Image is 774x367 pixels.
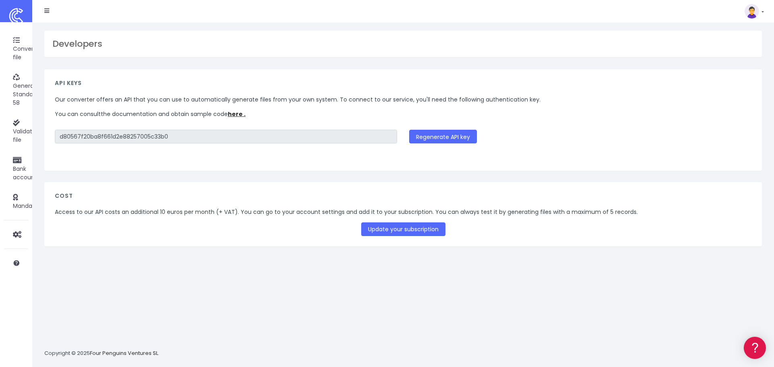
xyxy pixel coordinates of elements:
[44,349,90,357] font: Copyright © 2025
[8,129,49,137] font: Video tutorials
[8,193,56,202] font: Programmers
[8,71,65,79] font: General information
[55,95,541,104] font: Our converter offers an API that you can use to automatically generate files from your own system...
[4,67,28,113] a: Generate Standard 58
[52,37,102,50] font: Developers
[55,208,638,216] font: Access to our API costs an additional 10 euros per month (+ VAT). You can go to your account sett...
[158,349,159,357] font: .
[361,222,445,236] a: Update your subscription
[8,114,153,127] a: Common problems
[228,110,246,118] a: here .
[8,127,153,139] a: Video tutorials
[368,225,439,233] font: Update your subscription
[55,192,73,200] font: Cost
[4,187,28,216] a: Mandates
[4,113,28,150] a: Validate file
[13,82,40,107] font: Generate Standard 58
[56,8,105,16] font: Knowledge Base
[8,88,52,97] font: Convert files
[8,139,153,152] a: Company profiles
[65,219,96,226] font: Contact us
[90,349,158,357] a: Four Penguins Ventures SL
[101,110,228,118] font: the documentation and obtain sample code
[8,104,32,112] font: Formats
[4,150,28,187] a: Bank accounts
[13,165,40,181] font: Bank accounts
[55,79,82,87] font: API Keys
[8,159,30,168] font: Billing
[8,55,77,64] font: General information
[4,30,28,67] a: Convert file
[13,202,41,210] font: Mandates
[13,45,36,61] font: Convert file
[8,117,62,124] font: Common problems
[8,175,30,183] font: General
[111,234,155,238] font: POWERED BY ENCHANT
[8,206,153,218] a: API
[416,133,470,141] font: Regenerate API key
[8,68,153,81] a: General information
[111,232,155,240] a: POWERED BY ENCHANT
[8,102,153,114] a: Formats
[13,127,36,144] font: Validate file
[6,6,26,26] img: logo
[55,110,101,118] font: You can consult
[8,142,58,149] font: Company profiles
[8,216,153,230] button: Contact us
[409,130,477,143] a: Regenerate API key
[8,173,153,185] a: General
[745,4,759,19] img: profile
